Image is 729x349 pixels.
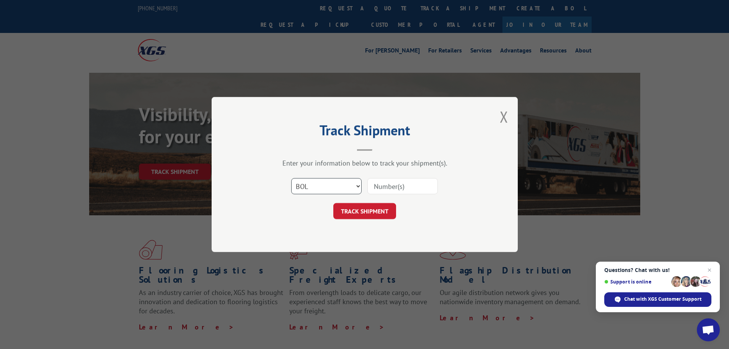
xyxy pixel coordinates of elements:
[604,267,711,273] span: Questions? Chat with us!
[333,203,396,219] button: TRACK SHIPMENT
[604,279,669,285] span: Support is online
[624,296,701,303] span: Chat with XGS Customer Support
[604,292,711,307] div: Chat with XGS Customer Support
[250,125,479,139] h2: Track Shipment
[697,318,720,341] div: Open chat
[367,178,438,194] input: Number(s)
[705,265,714,275] span: Close chat
[500,107,508,127] button: Close modal
[250,159,479,167] div: Enter your information below to track your shipment(s).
